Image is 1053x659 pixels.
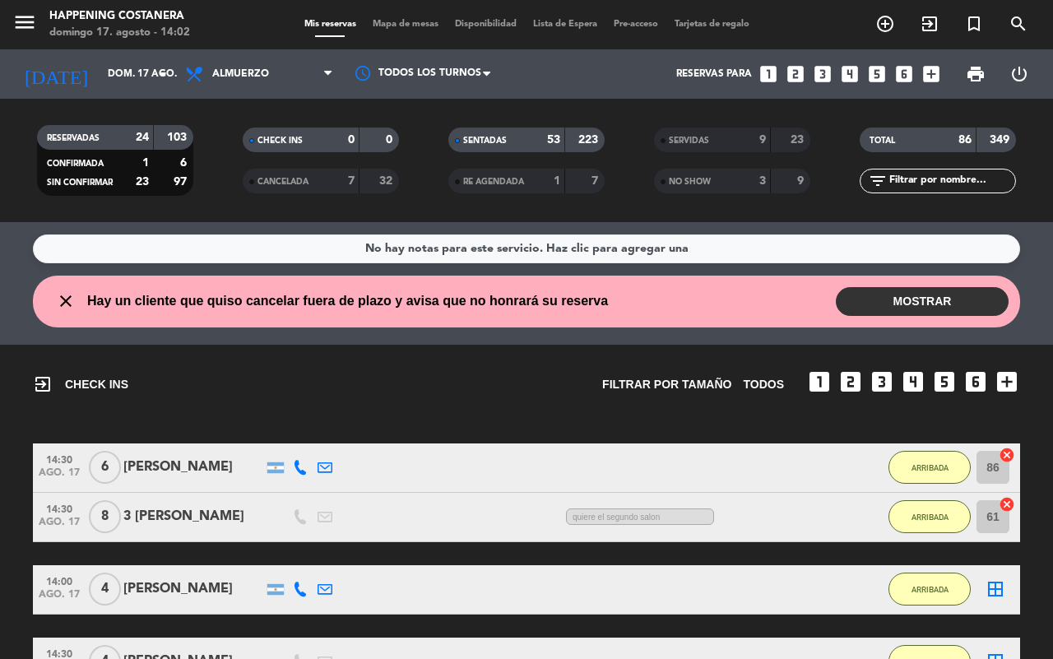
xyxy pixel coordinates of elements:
[463,137,507,145] span: SENTADAS
[447,20,525,29] span: Disponibilidad
[12,10,37,35] i: menu
[47,160,104,168] span: CONFIRMADA
[759,134,766,146] strong: 9
[605,20,666,29] span: Pre-acceso
[296,20,364,29] span: Mis reservas
[364,20,447,29] span: Mapa de mesas
[888,451,971,484] button: ARRIBADA
[837,369,864,395] i: looks_two
[676,68,752,80] span: Reservas para
[47,179,113,187] span: SIN CONFIRMAR
[47,134,100,142] span: RESERVADAS
[591,175,601,187] strong: 7
[921,63,942,85] i: add_box
[812,63,833,85] i: looks_3
[888,172,1015,190] input: Filtrar por nombre...
[839,63,860,85] i: looks_4
[12,56,100,92] i: [DATE]
[669,137,709,145] span: SERVIDAS
[578,134,601,146] strong: 223
[365,239,689,258] div: No hay notas para este servicio. Haz clic para agregar una
[912,513,949,522] span: ARRIBADA
[797,175,807,187] strong: 9
[875,14,895,34] i: add_circle_outline
[56,291,76,311] i: close
[912,585,949,594] span: ARRIBADA
[348,175,355,187] strong: 7
[966,64,986,84] span: print
[39,449,80,468] span: 14:30
[1009,64,1029,84] i: power_settings_new
[463,178,524,186] span: RE AGENDADA
[990,134,1013,146] strong: 349
[89,573,121,606] span: 4
[554,175,560,187] strong: 1
[866,63,888,85] i: looks_5
[888,500,971,533] button: ARRIBADA
[900,369,926,395] i: looks_4
[257,178,308,186] span: CANCELADA
[669,178,711,186] span: NO SHOW
[791,134,807,146] strong: 23
[893,63,915,85] i: looks_6
[870,137,895,145] span: TOTAL
[212,68,269,80] span: Almuerzo
[602,375,731,394] span: Filtrar por tamaño
[963,369,989,395] i: looks_6
[49,25,190,41] div: domingo 17. agosto - 14:02
[39,517,80,536] span: ago. 17
[33,374,53,394] i: exit_to_app
[136,132,149,143] strong: 24
[868,171,888,191] i: filter_list
[12,10,37,40] button: menu
[912,463,949,472] span: ARRIBADA
[525,20,605,29] span: Lista de Espera
[87,290,608,312] span: Hay un cliente que quiso cancelar fuera de plazo y avisa que no honrará su reserva
[888,573,971,606] button: ARRIBADA
[931,369,958,395] i: looks_5
[89,500,121,533] span: 8
[994,369,1020,395] i: add_box
[174,176,190,188] strong: 97
[547,134,560,146] strong: 53
[806,369,833,395] i: looks_one
[379,175,396,187] strong: 32
[257,137,303,145] span: CHECK INS
[997,49,1041,99] div: LOG OUT
[167,132,190,143] strong: 103
[142,157,149,169] strong: 1
[123,578,263,600] div: [PERSON_NAME]
[123,506,263,527] div: 3 [PERSON_NAME]
[386,134,396,146] strong: 0
[348,134,355,146] strong: 0
[836,287,1009,316] button: MOSTRAR
[89,451,121,484] span: 6
[39,499,80,517] span: 14:30
[958,134,972,146] strong: 86
[666,20,758,29] span: Tarjetas de regalo
[123,457,263,478] div: [PERSON_NAME]
[136,176,149,188] strong: 23
[153,64,173,84] i: arrow_drop_down
[986,579,1005,599] i: border_all
[869,369,895,395] i: looks_3
[785,63,806,85] i: looks_two
[566,508,714,526] span: quiere el segundo salon
[758,63,779,85] i: looks_one
[759,175,766,187] strong: 3
[49,8,190,25] div: Happening Costanera
[39,467,80,486] span: ago. 17
[180,157,190,169] strong: 6
[39,571,80,590] span: 14:00
[999,447,1015,463] i: cancel
[743,375,784,394] span: TODOS
[964,14,984,34] i: turned_in_not
[1009,14,1028,34] i: search
[39,589,80,608] span: ago. 17
[920,14,939,34] i: exit_to_app
[33,374,128,394] span: CHECK INS
[999,496,1015,513] i: cancel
